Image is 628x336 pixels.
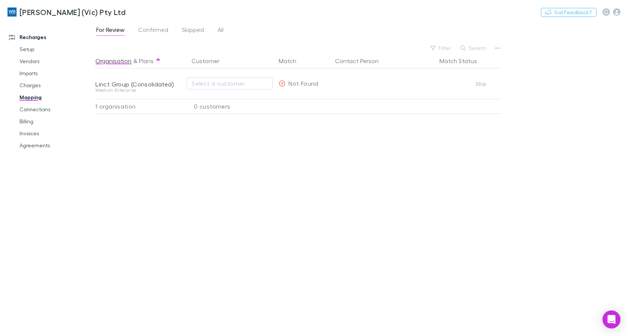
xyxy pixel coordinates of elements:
[95,53,131,68] button: Organisation
[8,8,17,17] img: William Buck (Vic) Pty Ltd's Logo
[192,53,228,68] button: Customer
[12,67,100,79] a: Imports
[12,127,100,139] a: Invoices
[541,8,596,17] button: Got Feedback?
[95,53,183,68] div: &
[335,53,388,68] button: Contact Person
[138,26,168,36] span: Confirmed
[187,77,273,89] button: Select a customer
[279,53,305,68] button: Match
[95,88,183,92] div: Medium Enterprise
[20,8,125,17] h3: [PERSON_NAME] (Vic) Pty Ltd
[182,26,204,36] span: Skipped
[12,91,100,103] a: Mapping
[12,79,100,91] a: Charges
[439,53,486,68] button: Match Status
[12,55,100,67] a: Vendors
[95,99,186,114] div: 1 organisation
[427,44,455,53] button: Filter
[469,79,493,88] button: Skip
[12,115,100,127] a: Billing
[2,31,100,43] a: Recharges
[12,139,100,151] a: Agreements
[602,310,620,328] div: Open Intercom Messenger
[457,44,491,53] button: Search
[12,103,100,115] a: Connections
[3,3,130,21] a: [PERSON_NAME] (Vic) Pty Ltd
[96,26,125,36] span: For Review
[217,26,223,36] span: All
[139,53,154,68] button: Plans
[12,43,100,55] a: Setup
[288,80,318,87] span: Not Found
[192,79,268,88] div: Select a customer
[186,99,276,114] div: 0 customers
[95,80,183,88] div: Linct Group (Consolidated)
